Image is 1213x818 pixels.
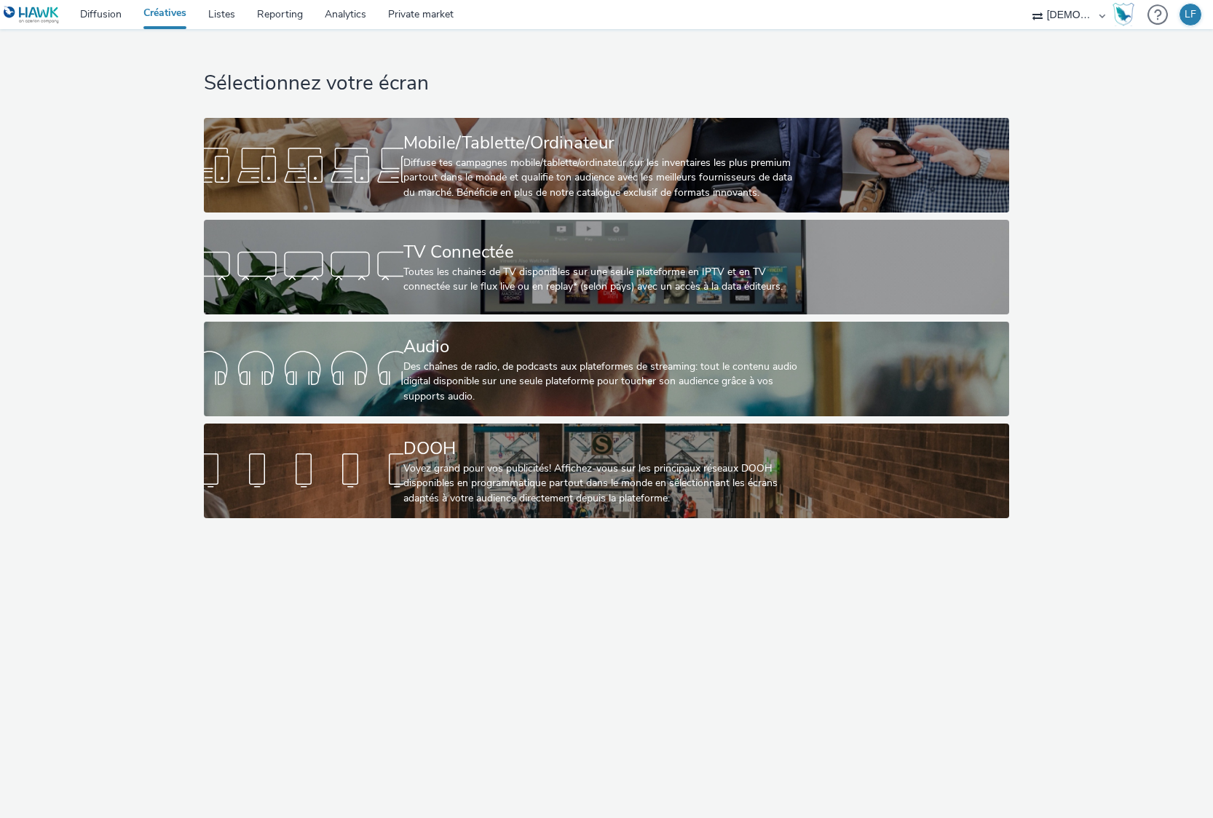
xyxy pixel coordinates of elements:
[403,156,803,200] div: Diffuse tes campagnes mobile/tablette/ordinateur sur les inventaires les plus premium partout dan...
[204,322,1009,416] a: AudioDes chaînes de radio, de podcasts aux plateformes de streaming: tout le contenu audio digita...
[403,436,803,461] div: DOOH
[204,70,1009,98] h1: Sélectionnez votre écran
[403,334,803,360] div: Audio
[403,360,803,404] div: Des chaînes de radio, de podcasts aux plateformes de streaming: tout le contenu audio digital dis...
[204,220,1009,314] a: TV ConnectéeToutes les chaines de TV disponibles sur une seule plateforme en IPTV et en TV connec...
[1113,3,1134,26] img: Hawk Academy
[403,461,803,506] div: Voyez grand pour vos publicités! Affichez-vous sur les principaux réseaux DOOH disponibles en pro...
[403,265,803,295] div: Toutes les chaines de TV disponibles sur une seule plateforme en IPTV et en TV connectée sur le f...
[4,6,60,24] img: undefined Logo
[403,130,803,156] div: Mobile/Tablette/Ordinateur
[204,424,1009,518] a: DOOHVoyez grand pour vos publicités! Affichez-vous sur les principaux réseaux DOOH disponibles en...
[1185,4,1196,25] div: LF
[403,239,803,265] div: TV Connectée
[204,118,1009,213] a: Mobile/Tablette/OrdinateurDiffuse tes campagnes mobile/tablette/ordinateur sur les inventaires le...
[1113,3,1140,26] a: Hawk Academy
